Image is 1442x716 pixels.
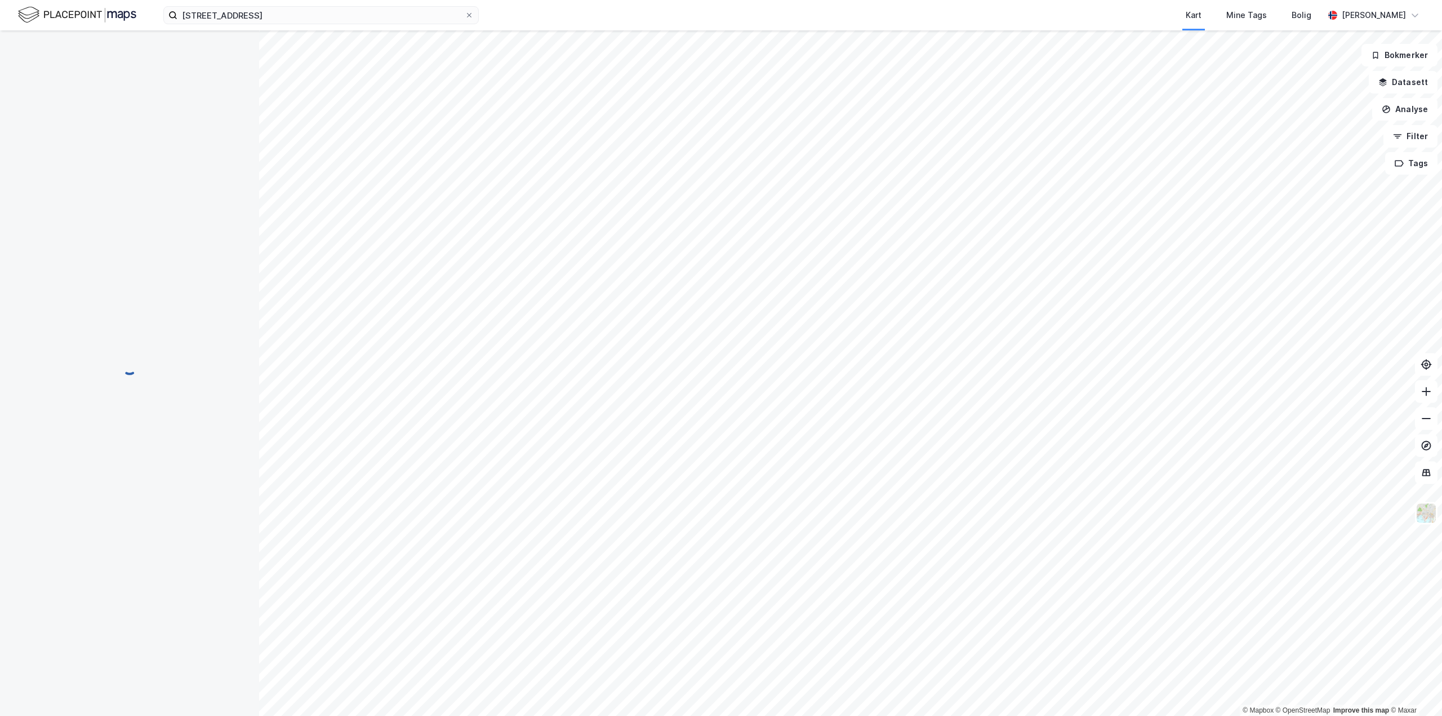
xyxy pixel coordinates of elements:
button: Filter [1383,125,1437,148]
iframe: Chat Widget [1386,662,1442,716]
img: Z [1416,502,1437,524]
button: Bokmerker [1361,44,1437,66]
a: OpenStreetMap [1276,706,1330,714]
button: Datasett [1369,71,1437,94]
div: Mine Tags [1226,8,1267,22]
button: Analyse [1372,98,1437,121]
div: Kart [1186,8,1201,22]
input: Søk på adresse, matrikkel, gårdeiere, leietakere eller personer [177,7,465,24]
button: Tags [1385,152,1437,175]
div: Kontrollprogram for chat [1386,662,1442,716]
a: Mapbox [1243,706,1274,714]
div: Bolig [1292,8,1311,22]
a: Improve this map [1333,706,1389,714]
div: [PERSON_NAME] [1342,8,1406,22]
img: spinner.a6d8c91a73a9ac5275cf975e30b51cfb.svg [121,358,139,376]
img: logo.f888ab2527a4732fd821a326f86c7f29.svg [18,5,136,25]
